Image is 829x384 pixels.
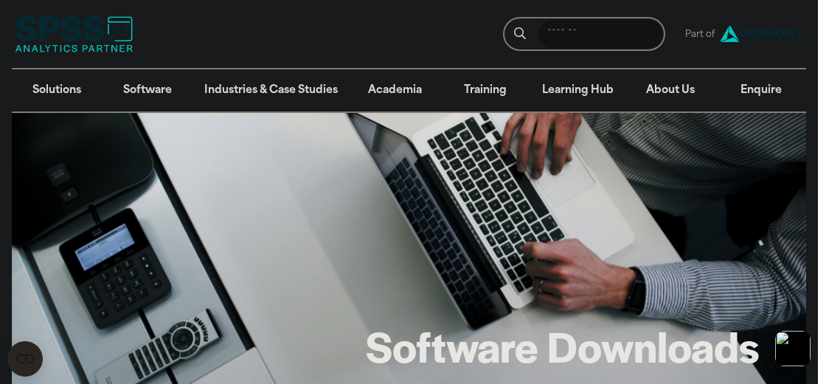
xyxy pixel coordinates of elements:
[507,21,534,48] button: Search magnifying glass icon
[102,69,192,112] a: Software
[440,69,531,112] a: Training
[192,69,350,112] a: Industries & Case Studies
[12,69,103,112] a: Solutions
[15,16,133,52] img: SPSS Analytics Partner
[7,341,43,377] button: Open CMP widget
[625,69,716,112] a: About Us
[716,20,805,47] img: Version1 Logo
[514,27,526,40] svg: Search magnifying glass icon
[350,69,440,112] a: Academia
[12,69,807,112] nav: Desktop version of site main menu
[677,24,716,46] span: Part of
[530,69,625,112] a: Learning Hub
[366,318,760,374] h1: Software Downloads
[716,69,807,112] a: Enquire
[503,17,665,52] form: Site Header Search Form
